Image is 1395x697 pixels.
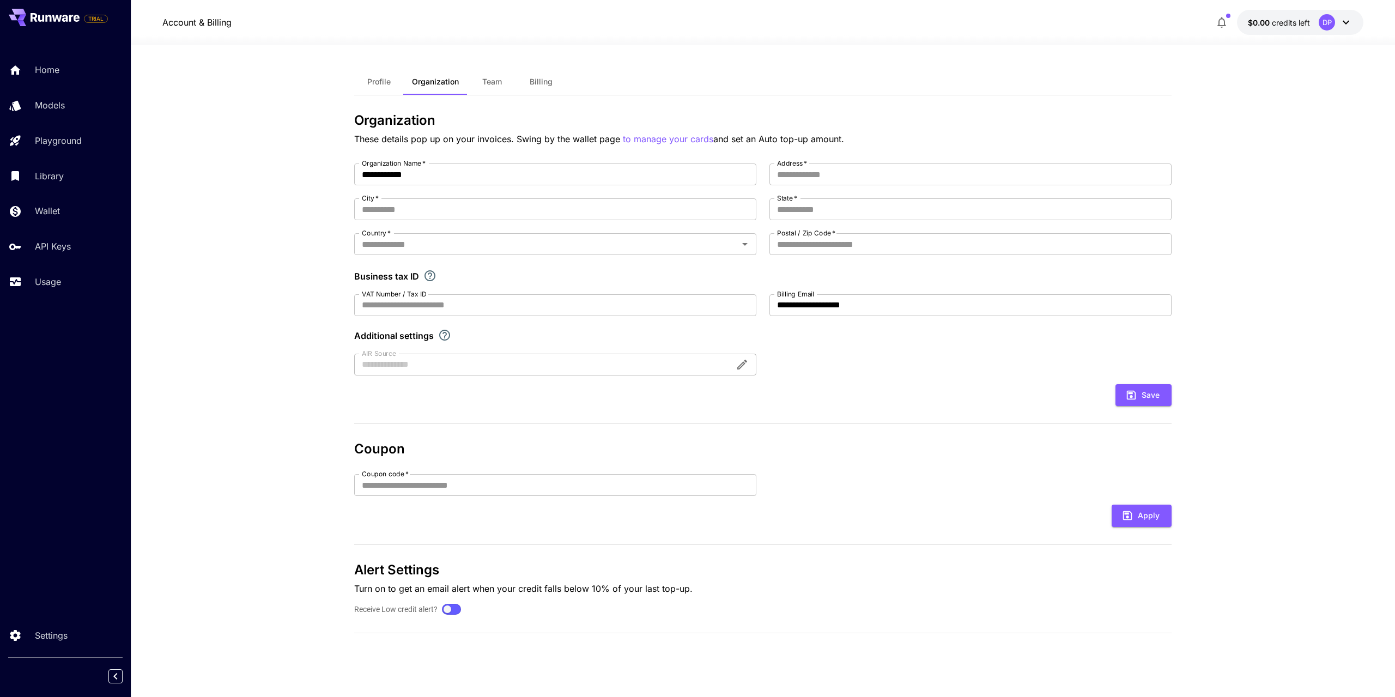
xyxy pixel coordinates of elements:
p: Business tax ID [354,270,419,283]
nav: breadcrumb [162,16,232,29]
span: Add your payment card to enable full platform functionality. [84,12,108,25]
span: Billing [530,77,553,87]
label: State [777,193,797,203]
p: Models [35,99,65,112]
label: City [362,193,379,203]
svg: If you are a business tax registrant, please enter your business tax ID here. [423,269,436,282]
div: $0.00 [1248,17,1310,28]
button: Collapse sidebar [108,669,123,683]
button: Open [737,237,753,252]
p: Wallet [35,204,60,217]
label: AIR Source [362,349,396,358]
h3: Alert Settings [354,562,1172,578]
div: DP [1319,14,1335,31]
div: Collapse sidebar [117,666,131,686]
p: Usage [35,275,61,288]
label: Receive Low credit alert? [354,604,438,615]
label: Organization Name [362,159,426,168]
svg: Explore additional customization settings [438,329,451,342]
p: Home [35,63,59,76]
label: Coupon code [362,469,409,478]
p: Playground [35,134,82,147]
span: TRIAL [84,15,107,23]
label: Address [777,159,807,168]
button: Save [1115,384,1172,407]
span: These details pop up on your invoices. Swing by the wallet page [354,134,623,144]
button: Apply [1112,505,1172,527]
h3: Coupon [354,441,1172,457]
span: Team [482,77,502,87]
button: $0.00DP [1237,10,1363,35]
span: Profile [367,77,391,87]
span: Organization [412,77,459,87]
p: API Keys [35,240,71,253]
h3: Organization [354,113,1172,128]
label: Country [362,228,391,238]
p: Settings [35,629,68,642]
span: and set an Auto top-up amount. [713,134,844,144]
span: $0.00 [1248,18,1272,27]
button: to manage your cards [623,132,713,146]
label: Billing Email [777,289,814,299]
span: credits left [1272,18,1310,27]
label: Postal / Zip Code [777,228,835,238]
p: Turn on to get an email alert when your credit falls below 10% of your last top-up. [354,582,1172,595]
a: Account & Billing [162,16,232,29]
p: Additional settings [354,329,434,342]
p: Library [35,169,64,183]
label: VAT Number / Tax ID [362,289,427,299]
